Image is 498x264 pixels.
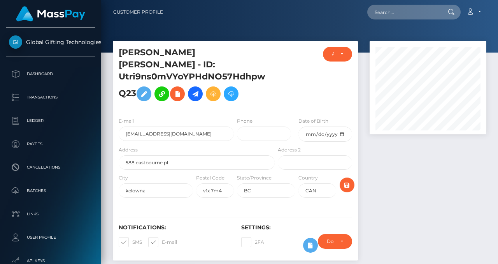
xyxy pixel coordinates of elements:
[6,111,95,130] a: Ledger
[298,118,328,125] label: Date of Birth
[6,88,95,107] a: Transactions
[113,4,163,20] a: Customer Profile
[119,237,142,247] label: SMS
[298,174,318,181] label: Country
[6,64,95,84] a: Dashboard
[119,47,270,105] h5: [PERSON_NAME] [PERSON_NAME] - ID: Utri9ns0mVYoYPHdNO57HdhpwQ23
[9,138,92,150] p: Payees
[6,181,95,201] a: Batches
[9,68,92,80] p: Dashboard
[119,146,138,153] label: Address
[188,86,203,101] a: Initiate Payout
[9,208,92,220] p: Links
[332,51,334,57] div: ACTIVE
[9,92,92,103] p: Transactions
[9,35,22,49] img: Global Gifting Technologies Inc
[148,237,177,247] label: E-mail
[9,162,92,173] p: Cancellations
[6,204,95,224] a: Links
[241,224,352,231] h6: Settings:
[6,158,95,177] a: Cancellations
[196,174,224,181] label: Postal Code
[318,234,352,249] button: Do not require
[119,118,134,125] label: E-mail
[327,238,334,245] div: Do not require
[119,174,128,181] label: City
[6,134,95,154] a: Payees
[6,39,95,46] span: Global Gifting Technologies Inc
[278,146,301,153] label: Address 2
[241,237,264,247] label: 2FA
[16,6,85,21] img: MassPay Logo
[237,118,253,125] label: Phone
[9,115,92,127] p: Ledger
[9,232,92,243] p: User Profile
[367,5,440,19] input: Search...
[9,185,92,197] p: Batches
[6,228,95,247] a: User Profile
[323,47,352,62] button: ACTIVE
[119,224,230,231] h6: Notifications:
[237,174,272,181] label: State/Province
